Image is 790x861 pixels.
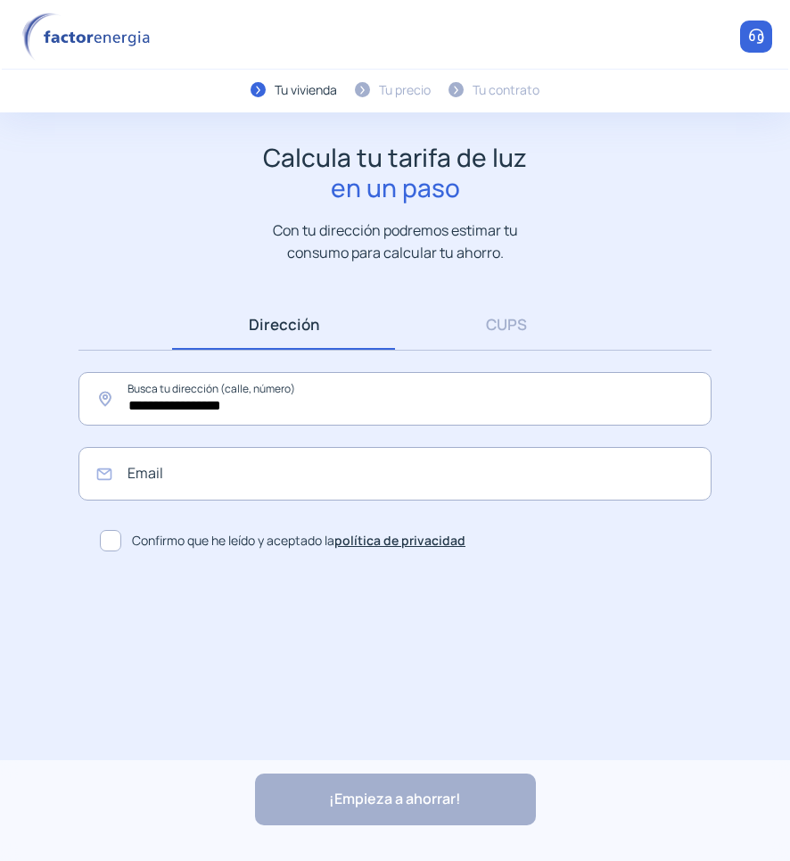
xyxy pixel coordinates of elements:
img: logo factor [18,12,160,62]
div: Tu vivienda [275,80,337,100]
a: CUPS [395,299,618,350]
p: Con tu dirección podremos estimar tu consumo para calcular tu ahorro. [255,219,536,263]
span: Confirmo que he leído y aceptado la [132,531,465,551]
a: Dirección [172,299,395,350]
a: política de privacidad [334,532,465,549]
img: llamar [747,28,765,46]
div: Tu precio [379,80,431,100]
span: en un paso [263,173,527,203]
h1: Calcula tu tarifa de luz [263,143,527,203]
div: Tu contrato [473,80,539,100]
